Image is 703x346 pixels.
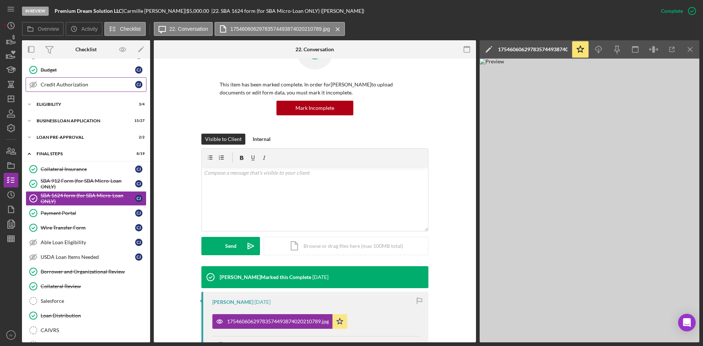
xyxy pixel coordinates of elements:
[212,299,253,305] div: [PERSON_NAME]
[41,67,135,73] div: Budget
[37,102,126,107] div: ELIGIBILITY
[135,165,142,173] div: C J
[41,239,135,245] div: Able Loan Eligibility
[41,166,135,172] div: Collateral Insurance
[135,224,142,231] div: C J
[135,195,142,202] div: C J
[201,134,245,145] button: Visible to Client
[26,264,146,279] a: Borrower and Organizational Review
[38,26,59,32] label: Overview
[205,134,242,145] div: Visible to Client
[211,8,364,14] div: | 22. SBA 1624 form (for SBA Micro-Loan ONLY) ([PERSON_NAME])
[26,308,146,323] a: Loan Distribution
[225,237,237,255] div: Send
[120,26,141,32] label: Checklist
[41,225,135,231] div: Wire Transfer Form
[230,26,330,32] label: 17546060629783574493874020210789.jpg
[276,101,353,115] button: Mark Incomplete
[26,323,146,338] a: CAIVRS
[135,66,142,74] div: C J
[41,298,146,304] div: Salesforce
[26,63,146,77] a: BudgetCJ
[480,59,699,342] img: Preview
[26,220,146,235] a: Wire Transfer FormCJ
[249,134,274,145] button: Internal
[312,274,328,280] time: 2025-08-08 02:03
[26,250,146,264] a: USDA Loan Items NeededCJ
[41,82,135,88] div: Credit Authorization
[123,8,186,14] div: Carmille [PERSON_NAME] |
[135,180,142,187] div: C J
[55,8,123,14] div: |
[220,274,311,280] div: [PERSON_NAME] Marked this Complete
[41,193,135,204] div: SBA 1624 form (for SBA Micro-Loan ONLY)
[661,4,683,18] div: Complete
[154,22,213,36] button: 22. Conversation
[41,210,135,216] div: Payment Portal
[41,283,146,289] div: Collateral Review
[254,299,271,305] time: 2025-08-07 22:34
[81,26,97,32] label: Activity
[135,253,142,261] div: C J
[41,313,146,319] div: Loan Distribution
[295,46,334,52] div: 22. Conversation
[75,46,97,52] div: Checklist
[41,269,146,275] div: Borrower and Organizational Review
[212,314,347,329] button: 17546060629783574493874020210789.jpg
[186,8,211,14] div: $5,000.00
[295,101,334,115] div: Mark Incomplete
[131,152,145,156] div: 8 / 19
[41,254,135,260] div: USDA Loan Items Needed
[26,206,146,220] a: Payment PortalCJ
[135,209,142,217] div: C J
[26,294,146,308] a: Salesforce
[26,162,146,176] a: Collateral InsuranceCJ
[66,22,102,36] button: Activity
[201,237,260,255] button: Send
[37,152,126,156] div: FINAL STEPS
[26,191,146,206] a: SBA 1624 form (for SBA Micro-Loan ONLY)CJ
[26,279,146,294] a: Collateral Review
[135,81,142,88] div: C J
[41,327,146,333] div: CAIVRS
[26,77,146,92] a: Credit AuthorizationCJ
[22,22,64,36] button: Overview
[135,239,142,246] div: C J
[26,235,146,250] a: Able Loan EligibilityCJ
[170,26,208,32] label: 22. Conversation
[9,333,13,337] text: IV
[41,178,135,190] div: SBA 912 Form (for SBA Micro-Loan ONLY)
[253,134,271,145] div: Internal
[131,102,145,107] div: 3 / 4
[22,7,49,16] div: In Review
[678,314,696,331] div: Open Intercom Messenger
[131,119,145,123] div: 15 / 27
[498,46,568,52] div: 17546060629783574493874020210789.jpg
[37,119,126,123] div: BUSINESS LOAN APPLICATION
[654,4,699,18] button: Complete
[26,176,146,191] a: SBA 912 Form (for SBA Micro-Loan ONLY)CJ
[37,135,126,139] div: LOAN PRE-APPROVAL
[131,135,145,139] div: 2 / 2
[55,8,122,14] b: Premium Dream Solution LLC
[215,22,345,36] button: 17546060629783574493874020210789.jpg
[227,319,329,324] div: 17546060629783574493874020210789.jpg
[104,22,146,36] button: Checklist
[220,81,410,97] p: This item has been marked complete. In order for [PERSON_NAME] to upload documents or edit form d...
[4,328,18,342] button: IV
